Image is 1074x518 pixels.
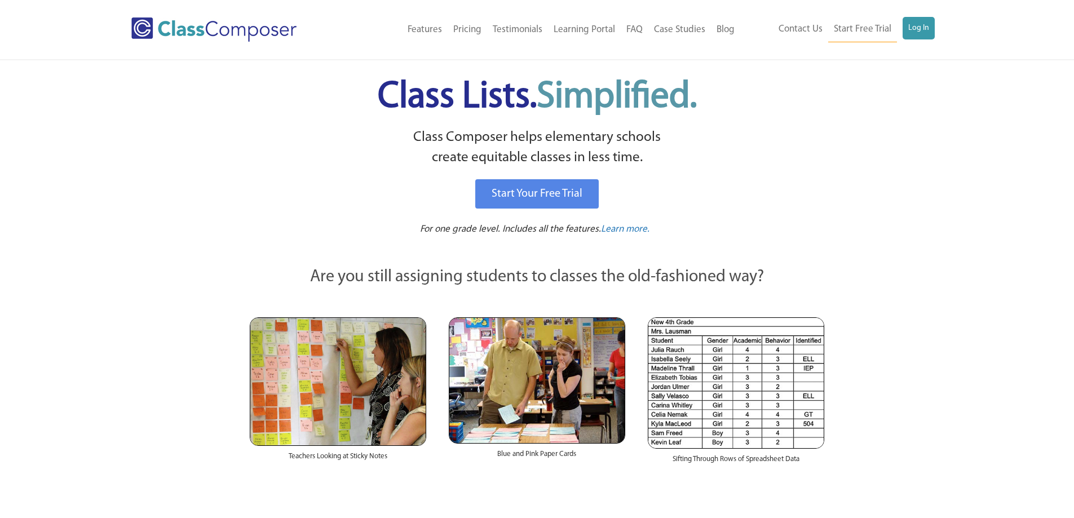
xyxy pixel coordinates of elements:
a: Log In [903,17,935,39]
span: Start Your Free Trial [492,188,582,200]
img: Class Composer [131,17,297,42]
nav: Header Menu [740,17,935,42]
div: Blue and Pink Paper Cards [449,444,625,471]
a: Pricing [448,17,487,42]
div: Sifting Through Rows of Spreadsheet Data [648,449,824,476]
span: Learn more. [601,224,649,234]
a: Blog [711,17,740,42]
a: Testimonials [487,17,548,42]
a: Contact Us [773,17,828,42]
span: Class Lists. [378,79,697,116]
span: For one grade level. Includes all the features. [420,224,601,234]
a: Features [402,17,448,42]
p: Are you still assigning students to classes the old-fashioned way? [250,265,825,290]
img: Teachers Looking at Sticky Notes [250,317,426,446]
nav: Header Menu [343,17,740,42]
a: Learn more. [601,223,649,237]
p: Class Composer helps elementary schools create equitable classes in less time. [248,127,827,169]
a: Learning Portal [548,17,621,42]
a: Case Studies [648,17,711,42]
div: Teachers Looking at Sticky Notes [250,446,426,473]
a: FAQ [621,17,648,42]
a: Start Free Trial [828,17,897,42]
img: Spreadsheets [648,317,824,449]
img: Blue and Pink Paper Cards [449,317,625,443]
span: Simplified. [537,79,697,116]
a: Start Your Free Trial [475,179,599,209]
